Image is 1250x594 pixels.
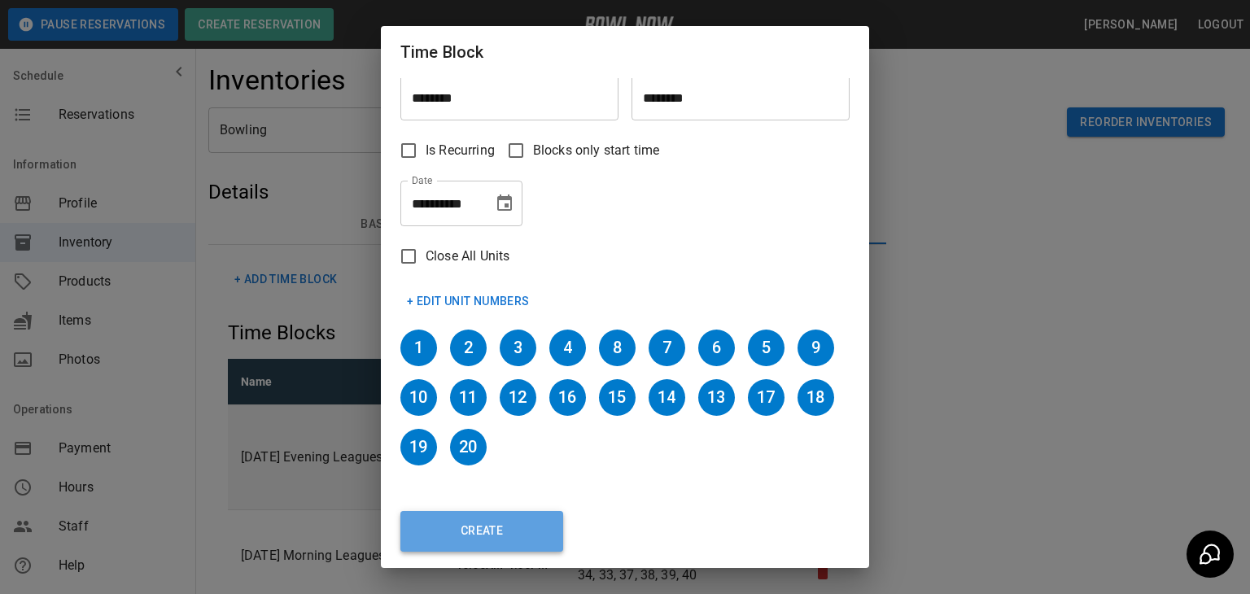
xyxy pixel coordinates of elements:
h6: 7 [649,330,685,366]
h6: 2 [450,330,487,366]
h6: 12 [500,379,536,416]
h6: 18 [798,379,834,416]
span: Is Recurring [426,141,495,160]
button: + Edit Unit Numbers [400,286,536,317]
h2: Time Block [381,26,869,78]
h6: 19 [400,429,437,465]
input: Choose time, selected time is 1:00 PM [400,75,607,120]
input: Choose time, selected time is 4:00 PM [632,75,838,120]
h6: 15 [599,379,636,416]
h6: 10 [400,379,437,416]
h6: 16 [549,379,586,416]
h6: 5 [748,330,785,366]
h6: 9 [798,330,834,366]
h6: 17 [748,379,785,416]
h6: 20 [450,429,487,465]
button: Choose date, selected date is Oct 19, 2025 [488,187,521,220]
span: Blocks only start time [533,141,659,160]
span: Close All Units [426,247,509,266]
h6: 3 [500,330,536,366]
h6: 4 [549,330,586,366]
h6: 8 [599,330,636,366]
h6: 11 [450,379,487,416]
h6: 1 [400,330,437,366]
h6: 14 [649,379,685,416]
h6: 6 [698,330,735,366]
h6: 13 [698,379,735,416]
button: Create [400,511,563,552]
